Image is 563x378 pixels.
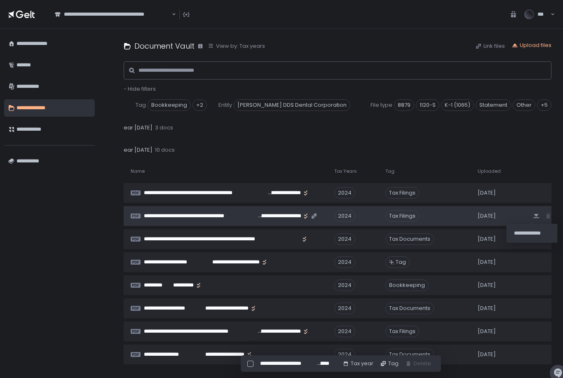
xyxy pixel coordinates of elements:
[136,101,146,109] span: Tag
[208,42,265,50] button: View by: Tax years
[155,124,173,131] span: 3 docs
[478,235,496,243] span: [DATE]
[396,258,406,266] span: Tag
[478,305,496,312] span: [DATE]
[334,349,355,360] div: 2024
[478,351,496,358] span: [DATE]
[385,279,429,291] span: Bookkeeping
[131,168,145,174] span: Name
[110,146,152,154] span: Tax Year [DATE]
[134,40,195,52] h1: Document Vault
[385,210,419,222] span: Tax Filings
[537,99,551,111] div: +5
[385,303,434,314] span: Tax Documents
[478,328,496,335] span: [DATE]
[218,101,232,109] span: Entity
[334,256,355,268] div: 2024
[334,279,355,291] div: 2024
[342,360,373,367] button: Tax year
[441,99,474,111] span: K-1 (1065)
[334,187,355,199] div: 2024
[476,99,511,111] span: Statement
[478,282,496,289] span: [DATE]
[148,99,191,111] span: Bookkeeping
[385,187,419,199] span: Tax Filings
[478,189,496,197] span: [DATE]
[511,42,551,49] button: Upload files
[385,349,434,360] span: Tax Documents
[110,124,152,131] span: Tax Year [DATE]
[155,146,175,154] span: 10 docs
[475,42,505,50] button: Link files
[478,258,496,266] span: [DATE]
[124,85,156,93] button: - Hide filters
[334,303,355,314] div: 2024
[478,212,496,220] span: [DATE]
[371,101,392,109] span: File type
[385,326,419,337] span: Tax Filings
[385,168,394,174] span: Tag
[192,99,207,111] div: +2
[334,210,355,222] div: 2024
[385,233,434,245] span: Tax Documents
[334,326,355,337] div: 2024
[513,99,535,111] span: Other
[478,168,501,174] span: Uploaded
[234,99,350,111] span: [PERSON_NAME] DDS Dental Corporation
[334,168,357,174] span: Tax Years
[49,5,176,23] div: Search for option
[394,99,414,111] span: 8879
[334,233,355,245] div: 2024
[416,99,439,111] span: 1120-S
[380,360,399,367] button: Tag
